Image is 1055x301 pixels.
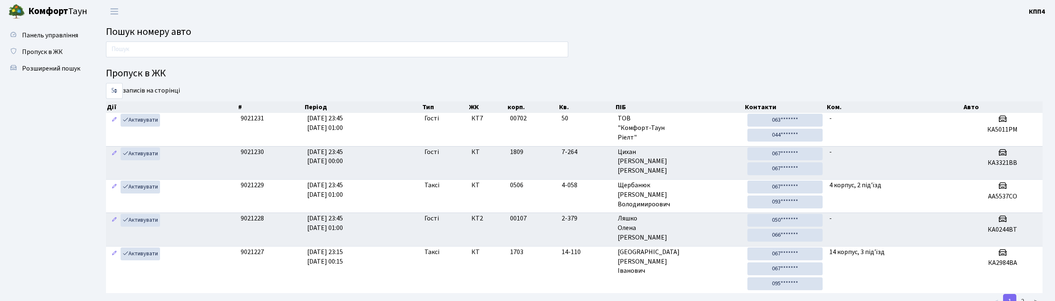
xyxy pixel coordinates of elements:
[966,259,1039,267] h5: КА2984ВА
[966,193,1039,201] h5: AA5537CO
[510,147,523,157] span: 1809
[471,114,503,123] span: КТ7
[618,114,740,142] span: ТОВ "Комфорт-Таун Ріелт"
[307,214,343,232] span: [DATE] 23:45 [DATE] 01:00
[615,101,744,113] th: ПІБ
[106,24,191,39] span: Пошук номеру авто
[307,147,343,166] span: [DATE] 23:45 [DATE] 00:00
[22,31,78,40] span: Панель управління
[562,181,611,190] span: 4-058
[28,5,68,18] b: Комфорт
[4,44,87,60] a: Пропуск в ЖК
[22,47,63,56] span: Пропуск в ЖК
[424,147,439,157] span: Гості
[241,114,264,123] span: 9021231
[104,5,125,18] button: Переключити навігацію
[963,101,1043,113] th: Авто
[1029,7,1045,17] a: КПП4
[562,247,611,257] span: 14-110
[241,214,264,223] span: 9021228
[106,101,237,113] th: Дії
[618,181,740,209] span: Щербанюк [PERSON_NAME] Володимироович
[510,181,523,190] span: 0506
[424,214,439,223] span: Гості
[121,181,160,193] a: Активувати
[829,147,832,157] span: -
[558,101,614,113] th: Кв.
[307,181,343,199] span: [DATE] 23:45 [DATE] 01:00
[507,101,558,113] th: корп.
[121,147,160,160] a: Активувати
[424,181,439,190] span: Таксі
[829,181,881,190] span: 4 корпус, 2 під'їзд
[468,101,507,113] th: ЖК
[966,126,1039,134] h5: КА5011РМ
[618,247,740,276] span: [GEOGRAPHIC_DATA] [PERSON_NAME] Іванович
[8,3,25,20] img: logo.png
[121,214,160,227] a: Активувати
[829,214,832,223] span: -
[562,114,611,123] span: 50
[424,247,439,257] span: Таксі
[510,247,523,257] span: 1703
[618,214,740,242] span: Ляшко Олена [PERSON_NAME]
[109,214,119,227] a: Редагувати
[241,181,264,190] span: 9021229
[304,101,421,113] th: Період
[744,101,826,113] th: Контакти
[237,101,304,113] th: #
[106,68,1043,80] h4: Пропуск в ЖК
[241,247,264,257] span: 9021227
[422,101,468,113] th: Тип
[471,147,503,157] span: КТ
[241,147,264,157] span: 9021230
[618,147,740,176] span: Цихан [PERSON_NAME] [PERSON_NAME]
[121,114,160,127] a: Активувати
[109,114,119,127] a: Редагувати
[829,247,885,257] span: 14 корпус, 3 під'їзд
[471,214,503,223] span: КТ2
[22,64,80,73] span: Розширений пошук
[471,181,503,190] span: КТ
[106,83,180,99] label: записів на сторінці
[28,5,87,19] span: Таун
[106,42,568,57] input: Пошук
[121,247,160,260] a: Активувати
[510,214,527,223] span: 00107
[109,147,119,160] a: Редагувати
[471,247,503,257] span: КТ
[826,101,962,113] th: Ком.
[1029,7,1045,16] b: КПП4
[510,114,527,123] span: 00702
[4,27,87,44] a: Панель управління
[966,159,1039,167] h5: КА3321ВВ
[424,114,439,123] span: Гості
[307,247,343,266] span: [DATE] 23:15 [DATE] 00:15
[307,114,343,132] span: [DATE] 23:45 [DATE] 01:00
[829,114,832,123] span: -
[4,60,87,77] a: Розширений пошук
[106,83,123,99] select: записів на сторінці
[109,181,119,193] a: Редагувати
[562,147,611,157] span: 7-264
[562,214,611,223] span: 2-379
[966,226,1039,234] h5: КА0244ВТ
[109,247,119,260] a: Редагувати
